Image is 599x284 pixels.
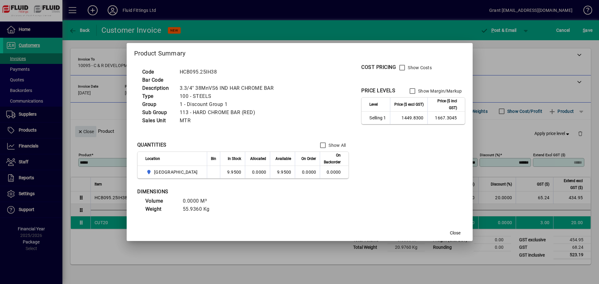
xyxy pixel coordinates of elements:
td: MTR [177,117,281,125]
button: Close [445,227,465,238]
td: 0.0000 [320,166,348,178]
h2: Product Summary [127,43,473,61]
td: Description [139,84,177,92]
td: 1 - Discount Group 1 [177,100,281,108]
td: Group [139,100,177,108]
td: Sales Unit [139,117,177,125]
span: Bin [211,155,216,162]
div: COST PRICING [361,64,396,71]
span: Available [275,155,291,162]
td: 113 - HARD CHROME BAR (RED) [177,108,281,117]
span: Selling 1 [369,115,386,121]
div: DIMENSIONS [137,188,293,195]
div: PRICE LEVELS [361,87,395,94]
td: 1667.3045 [427,112,465,124]
label: Show All [327,142,346,148]
div: QUANTITIES [137,141,167,149]
td: 3.3/4" 38MnVS6 IND HAR CHROME BAR [177,84,281,92]
span: 0.0000 [302,170,316,175]
td: 55.9360 Kg [180,205,217,213]
label: Show Margin/Markup [417,88,462,94]
span: Price ($ excl GST) [394,101,424,108]
span: Level [369,101,378,108]
span: In Stock [228,155,241,162]
td: Type [139,92,177,100]
td: 0.0000 [245,166,270,178]
span: AUCKLAND [145,168,200,176]
td: Bar Code [139,76,177,84]
span: Close [450,230,460,236]
span: Allocated [250,155,266,162]
span: [GEOGRAPHIC_DATA] [154,169,197,175]
td: 9.9500 [270,166,295,178]
td: 0.0000 M³ [180,197,217,205]
label: Show Costs [407,65,432,71]
span: Location [145,155,160,162]
td: HCB095.25IH38 [177,68,281,76]
span: On Order [301,155,316,162]
td: Code [139,68,177,76]
td: 100 - STEELS [177,92,281,100]
td: Sub Group [139,108,177,117]
td: 9.9500 [220,166,245,178]
td: Weight [142,205,180,213]
td: Volume [142,197,180,205]
span: Price ($ incl GST) [431,98,457,111]
td: 1449.8300 [390,112,427,124]
span: On Backorder [324,152,341,166]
